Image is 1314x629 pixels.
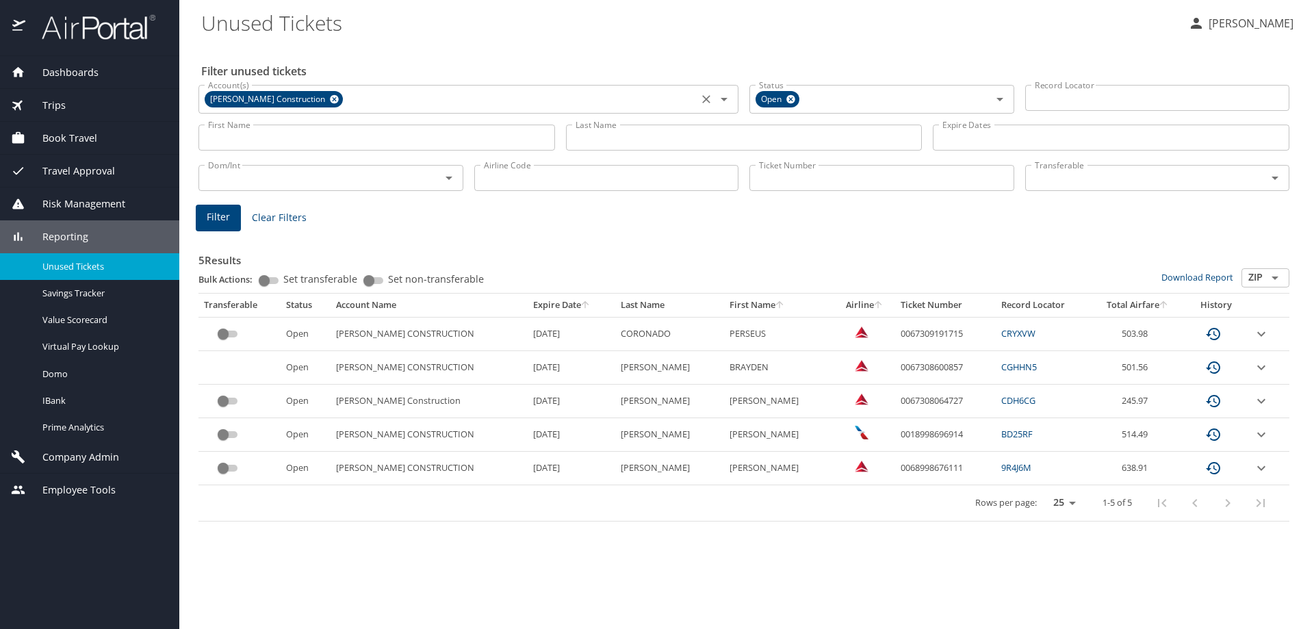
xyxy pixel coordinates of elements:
span: Filter [207,209,230,226]
table: custom pagination table [198,294,1289,522]
button: Open [1265,168,1285,188]
button: expand row [1253,393,1270,409]
td: 0067308064727 [895,385,996,418]
th: History [1185,294,1248,317]
th: Last Name [615,294,725,317]
a: CGHHN5 [1001,361,1037,373]
span: Company Admin [25,450,119,465]
td: [PERSON_NAME] Construction [331,385,528,418]
td: [DATE] [528,351,615,385]
button: expand row [1253,359,1270,376]
td: [DATE] [528,385,615,418]
td: [PERSON_NAME] CONSTRUCTION [331,452,528,485]
td: [PERSON_NAME] CONSTRUCTION [331,418,528,452]
p: 1-5 of 5 [1103,498,1132,507]
span: Open [756,92,790,107]
td: 245.97 [1091,385,1185,418]
span: Trips [25,98,66,113]
td: 0068998676111 [895,452,996,485]
th: First Name [724,294,834,317]
span: Set non-transferable [388,274,484,284]
span: Prime Analytics [42,421,163,434]
p: [PERSON_NAME] [1204,15,1293,31]
td: [PERSON_NAME] [724,418,834,452]
th: Record Locator [996,294,1091,317]
button: Clear [697,90,716,109]
td: BRAYDEN [724,351,834,385]
span: Risk Management [25,196,125,211]
td: Open [281,351,331,385]
select: rows per page [1042,493,1081,513]
td: 503.98 [1091,317,1185,350]
span: Travel Approval [25,164,115,179]
span: IBank [42,394,163,407]
a: BD25RF [1001,428,1033,440]
td: [DATE] [528,317,615,350]
th: Expire Date [528,294,615,317]
span: Book Travel [25,131,97,146]
td: 501.56 [1091,351,1185,385]
button: Open [439,168,459,188]
button: Filter [196,205,241,231]
td: 0067308600857 [895,351,996,385]
p: Bulk Actions: [198,273,263,285]
td: [PERSON_NAME] CONSTRUCTION [331,351,528,385]
span: Set transferable [283,274,357,284]
td: [PERSON_NAME] [724,452,834,485]
div: Open [756,91,799,107]
td: CORONADO [615,317,725,350]
th: Status [281,294,331,317]
img: Delta Airlines [855,359,868,372]
h2: Filter unused tickets [201,60,1292,82]
img: Delta Airlines [855,325,868,339]
button: expand row [1253,426,1270,443]
td: [PERSON_NAME] [615,452,725,485]
button: sort [1159,301,1169,310]
span: Reporting [25,229,88,244]
button: [PERSON_NAME] [1183,11,1299,36]
button: sort [581,301,591,310]
th: Account Name [331,294,528,317]
div: [PERSON_NAME] Construction [205,91,343,107]
span: [PERSON_NAME] Construction [205,92,333,107]
span: Value Scorecard [42,313,163,326]
button: expand row [1253,460,1270,476]
th: Airline [834,294,896,317]
a: Download Report [1161,271,1233,283]
a: CRYXVW [1001,327,1035,339]
td: [PERSON_NAME] [615,418,725,452]
td: 0067309191715 [895,317,996,350]
td: Open [281,317,331,350]
td: [PERSON_NAME] [615,385,725,418]
img: wUYAEN7r47F0eX+AAAAAElFTkSuQmCC [855,426,868,439]
img: Delta Airlines [855,459,868,473]
button: Open [714,90,734,109]
td: [PERSON_NAME] [615,351,725,385]
button: expand row [1253,326,1270,342]
td: [DATE] [528,418,615,452]
td: PERSEUS [724,317,834,350]
a: 9R4J6M [1001,461,1031,474]
td: [PERSON_NAME] CONSTRUCTION [331,317,528,350]
img: airportal-logo.png [27,14,155,40]
td: Open [281,385,331,418]
img: Delta Airlines [855,392,868,406]
td: Open [281,452,331,485]
button: Clear Filters [246,205,312,231]
td: Open [281,418,331,452]
td: 0018998696914 [895,418,996,452]
h1: Unused Tickets [201,1,1177,44]
div: Transferable [204,299,275,311]
th: Total Airfare [1091,294,1185,317]
span: Dashboards [25,65,99,80]
td: 514.49 [1091,418,1185,452]
button: sort [874,301,884,310]
button: sort [775,301,785,310]
button: Open [1265,268,1285,287]
span: Clear Filters [252,209,307,227]
th: Ticket Number [895,294,996,317]
span: Unused Tickets [42,260,163,273]
span: Savings Tracker [42,287,163,300]
td: 638.91 [1091,452,1185,485]
span: Domo [42,368,163,381]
